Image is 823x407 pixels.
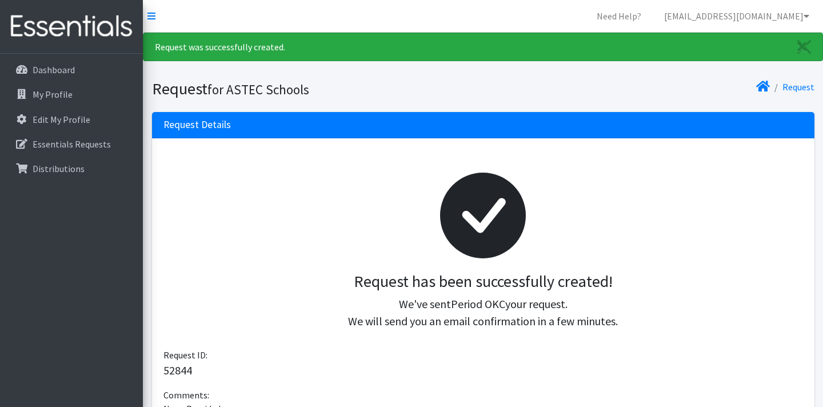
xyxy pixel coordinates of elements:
a: [EMAIL_ADDRESS][DOMAIN_NAME] [655,5,818,27]
a: My Profile [5,83,138,106]
a: Close [786,33,822,61]
p: Edit My Profile [33,114,90,125]
a: Need Help? [588,5,650,27]
p: My Profile [33,89,73,100]
span: Comments: [163,389,209,401]
p: Distributions [33,163,85,174]
h3: Request has been successfully created! [173,272,794,292]
img: HumanEssentials [5,7,138,46]
a: Dashboard [5,58,138,81]
p: Essentials Requests [33,138,111,150]
a: Edit My Profile [5,108,138,131]
h3: Request Details [163,119,231,131]
p: 52844 [163,362,803,379]
a: Essentials Requests [5,133,138,155]
span: Request ID: [163,349,207,361]
a: Distributions [5,157,138,180]
div: Request was successfully created. [143,33,823,61]
span: Period OKC [451,297,505,311]
p: Dashboard [33,64,75,75]
h1: Request [152,79,479,99]
a: Request [782,81,814,93]
p: We've sent your request. We will send you an email confirmation in a few minutes. [173,296,794,330]
small: for ASTEC Schools [207,81,309,98]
